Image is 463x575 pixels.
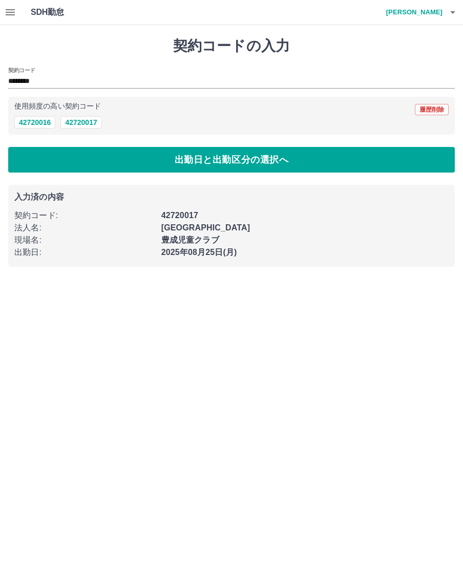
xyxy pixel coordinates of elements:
b: 42720017 [161,211,198,220]
p: 法人名 : [14,222,155,234]
p: 使用頻度の高い契約コード [14,103,101,110]
p: 入力済の内容 [14,193,449,201]
button: 履歴削除 [415,104,449,115]
p: 出勤日 : [14,246,155,259]
b: 豊成児童クラブ [161,236,219,244]
b: 2025年08月25日(月) [161,248,237,257]
b: [GEOGRAPHIC_DATA] [161,223,250,232]
h2: 契約コード [8,66,35,74]
button: 42720017 [60,116,101,129]
p: 現場名 : [14,234,155,246]
p: 契約コード : [14,209,155,222]
button: 出勤日と出勤区分の選択へ [8,147,455,173]
h1: 契約コードの入力 [8,37,455,55]
button: 42720016 [14,116,55,129]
